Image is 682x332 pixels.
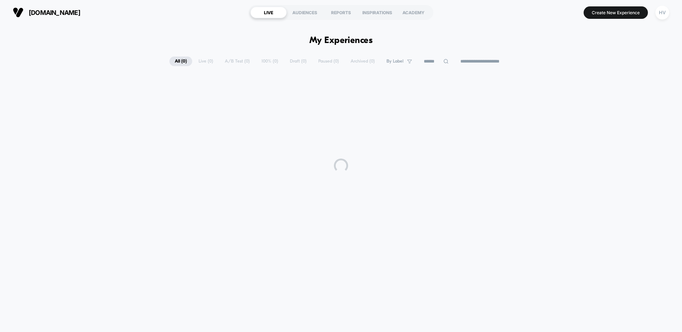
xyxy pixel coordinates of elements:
button: Create New Experience [584,6,648,19]
button: [DOMAIN_NAME] [11,7,82,18]
div: HV [655,6,669,20]
span: [DOMAIN_NAME] [29,9,80,16]
h1: My Experiences [309,36,373,46]
img: Visually logo [13,7,23,18]
div: AUDIENCES [287,7,323,18]
button: HV [653,5,671,20]
div: REPORTS [323,7,359,18]
div: INSPIRATIONS [359,7,395,18]
span: By Label [386,59,404,64]
div: LIVE [250,7,287,18]
span: All ( 0 ) [169,57,192,66]
div: ACADEMY [395,7,432,18]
